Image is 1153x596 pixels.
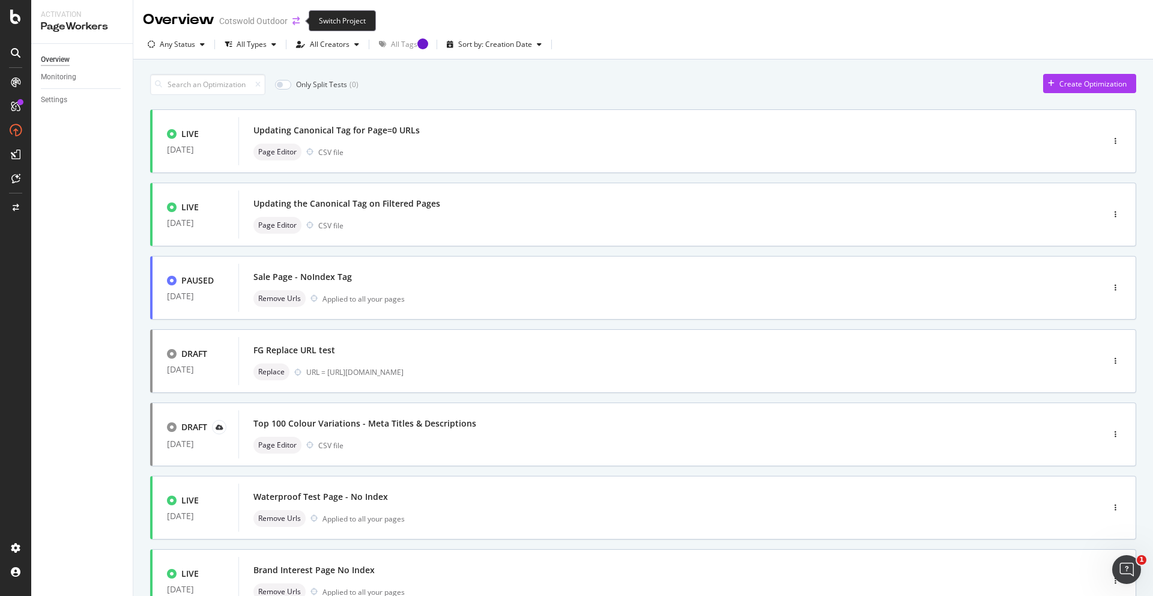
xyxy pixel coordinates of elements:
[258,222,297,229] span: Page Editor
[167,511,224,521] div: [DATE]
[181,421,207,433] div: DRAFT
[253,418,476,430] div: Top 100 Colour Variations - Meta Titles & Descriptions
[253,363,289,380] div: neutral label
[258,295,301,302] span: Remove Urls
[253,271,352,283] div: Sale Page - NoIndex Tag
[318,220,343,231] div: CSV file
[1112,555,1141,584] iframe: Intercom live chat
[167,291,224,301] div: [DATE]
[306,367,1052,377] div: URL = [URL][DOMAIN_NAME]
[41,94,67,106] div: Settings
[181,348,207,360] div: DRAFT
[296,79,347,90] div: Only Split Tests
[181,128,199,140] div: LIVE
[258,515,301,522] span: Remove Urls
[41,10,123,20] div: Activation
[181,568,199,580] div: LIVE
[258,148,297,156] span: Page Editor
[253,491,388,503] div: Waterproof Test Page - No Index
[41,71,76,84] div: Monitoring
[167,365,224,374] div: [DATE]
[237,41,267,48] div: All Types
[41,53,124,66] a: Overview
[181,201,199,213] div: LIVE
[291,35,364,54] button: All Creators
[253,124,420,136] div: Updating Canonical Tag for Page=0 URLs
[219,15,288,27] div: Cotswold Outdoor
[220,35,281,54] button: All Types
[1059,79,1127,89] div: Create Optimization
[253,564,375,576] div: Brand Interest Page No Index
[374,35,432,54] button: All Tags
[417,38,428,49] div: Tooltip anchor
[253,217,301,234] div: neutral label
[143,10,214,30] div: Overview
[318,147,343,157] div: CSV file
[150,74,265,95] input: Search an Optimization
[253,144,301,160] div: neutral label
[309,10,376,31] div: Switch Project
[143,35,210,54] button: Any Status
[167,145,224,154] div: [DATE]
[41,20,123,34] div: PageWorkers
[41,53,70,66] div: Overview
[253,344,335,356] div: FG Replace URL test
[41,94,124,106] a: Settings
[322,294,405,304] div: Applied to all your pages
[1043,74,1136,93] button: Create Optimization
[253,198,440,210] div: Updating the Canonical Tag on Filtered Pages
[318,440,343,451] div: CSV file
[258,368,285,376] span: Replace
[258,442,297,449] span: Page Editor
[258,588,301,595] span: Remove Urls
[160,41,195,48] div: Any Status
[292,17,300,25] div: arrow-right-arrow-left
[253,290,306,307] div: neutral label
[167,585,224,594] div: [DATE]
[181,494,199,506] div: LIVE
[167,218,224,228] div: [DATE]
[322,514,405,524] div: Applied to all your pages
[253,510,306,527] div: neutral label
[181,275,214,287] div: PAUSED
[310,41,350,48] div: All Creators
[442,35,546,54] button: Sort by: Creation Date
[41,71,124,84] a: Monitoring
[391,41,417,48] div: All Tags
[253,437,301,454] div: neutral label
[167,439,224,449] div: [DATE]
[350,79,359,90] div: ( 0 )
[1137,555,1146,565] span: 1
[458,41,532,48] div: Sort by: Creation Date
